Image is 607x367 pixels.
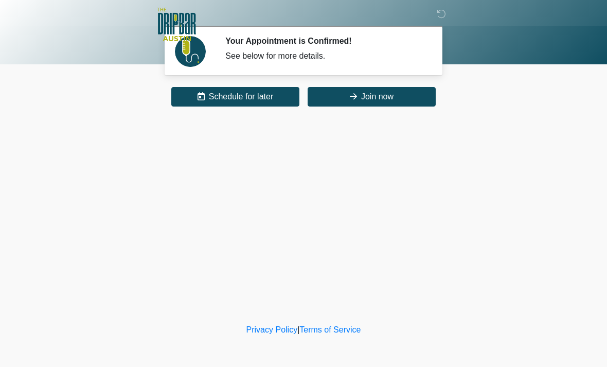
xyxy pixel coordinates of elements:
img: The DRIPBaR - Austin The Domain Logo [157,8,196,41]
button: Schedule for later [171,87,299,107]
a: | [297,325,299,334]
div: See below for more details. [225,50,424,62]
a: Privacy Policy [246,325,298,334]
img: Agent Avatar [175,36,206,67]
button: Join now [308,87,436,107]
a: Terms of Service [299,325,361,334]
